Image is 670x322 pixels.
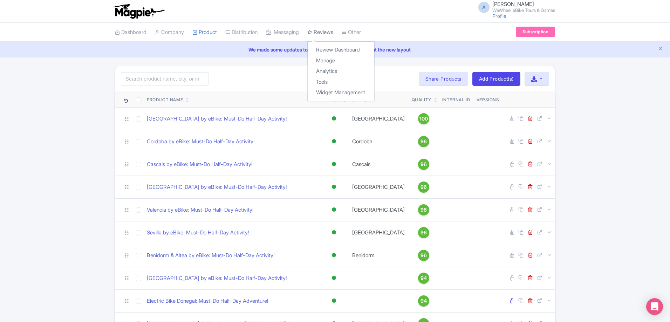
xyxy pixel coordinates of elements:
span: 96 [421,160,427,168]
td: [GEOGRAPHIC_DATA] [348,221,409,244]
a: 96 [412,204,436,215]
a: Electric Bike Donegal: Must-Do Half-Day Adventure! [147,297,268,305]
a: Messaging [266,23,299,42]
a: Subscription [516,27,555,37]
a: 96 [412,136,436,147]
a: 96 [412,181,436,193]
a: 94 [412,295,436,307]
a: 94 [412,273,436,284]
a: 96 [412,159,436,170]
a: Benidorm & Altea by eBike: Must-Do Half-Day Activity! [147,252,275,260]
a: Add Product(s) [472,72,520,86]
span: 94 [421,297,427,305]
a: Valencia by eBike: Must-Do Half-Day Activity! [147,206,254,214]
span: A [478,2,490,13]
a: 96 [412,250,436,261]
a: 100 [412,113,436,124]
a: Dashboard [115,23,146,42]
span: 94 [421,274,427,282]
td: Cascais [348,153,409,176]
div: Active [330,159,337,169]
a: Reviews [307,23,333,42]
img: logo-ab69f6fb50320c5b225c76a69d11143b.png [111,4,166,19]
button: Close announcement [658,45,663,53]
a: 96 [412,227,436,238]
span: [PERSON_NAME] [492,1,534,7]
div: Active [330,273,337,283]
td: Benidorm [348,244,409,267]
a: Other [342,23,361,42]
div: Product Name [147,97,183,103]
div: Quality [412,97,431,103]
input: Search product name, city, or interal id [121,72,208,85]
a: [GEOGRAPHIC_DATA] by eBike: Must-Do Half-Day Activity! [147,115,287,123]
a: A [PERSON_NAME] WeWheel eBike Tours & Games [474,1,555,13]
div: Active [330,114,337,124]
td: [GEOGRAPHIC_DATA] [348,176,409,198]
a: Widget Management [308,87,374,98]
a: Analytics [308,66,374,77]
td: [GEOGRAPHIC_DATA] [348,107,409,130]
span: 100 [419,115,428,123]
span: 96 [421,183,427,191]
a: [GEOGRAPHIC_DATA] by eBike: Must-Do Half-Day Activity! [147,183,287,191]
span: 96 [421,229,427,237]
a: Sevilla by eBike: Must-Do Half-Day Activity! [147,229,249,237]
a: Product [192,23,217,42]
span: 96 [421,206,427,214]
a: We made some updates to the platform. Read more about the new layout [4,46,666,53]
div: Active [330,227,337,238]
th: Versions [474,91,502,108]
a: Share Products [419,72,468,86]
div: Active [330,182,337,192]
div: Active [330,250,337,260]
a: Cascais by eBike: Must-Do Half-Day Activity! [147,160,253,169]
th: Internal ID [438,91,474,108]
td: [GEOGRAPHIC_DATA] [348,198,409,221]
span: 96 [421,252,427,259]
div: Open Intercom Messenger [646,298,663,315]
span: 96 [421,138,427,145]
td: Cordoba [348,130,409,153]
a: Distribution [225,23,258,42]
a: Tools [308,77,374,88]
div: Active [330,205,337,215]
div: Active [330,296,337,306]
a: Review Dashboard [308,44,374,55]
a: [GEOGRAPHIC_DATA] by eBike: Must-Do Half-Day Activity! [147,274,287,282]
a: Cordoba by eBike: Must-Do Half-Day Activity! [147,138,255,146]
a: Manage [308,55,374,66]
a: Profile [492,13,506,19]
small: WeWheel eBike Tours & Games [492,8,555,13]
div: Active [330,136,337,146]
a: Company [155,23,184,42]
